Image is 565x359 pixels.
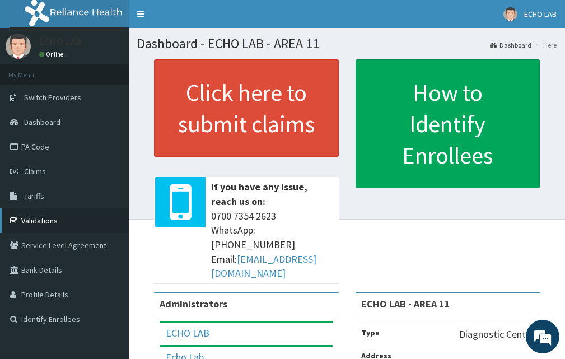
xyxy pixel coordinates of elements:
span: 0700 7354 2623 WhatsApp: [PHONE_NUMBER] Email: [211,209,333,281]
span: Switch Providers [24,92,81,102]
a: [EMAIL_ADDRESS][DOMAIN_NAME] [211,253,316,280]
a: Dashboard [490,40,531,50]
span: Dashboard [24,117,60,127]
img: d_794563401_company_1708531726252_794563401 [21,56,45,84]
img: User Image [6,34,31,59]
div: Minimize live chat window [184,6,211,32]
h1: Dashboard - ECHO LAB - AREA 11 [137,36,557,51]
span: We're online! [65,108,155,221]
a: ECHO LAB [166,327,209,339]
span: ECHO LAB [524,9,557,19]
textarea: Type your message and hit 'Enter' [6,240,213,279]
li: Here [533,40,557,50]
strong: ECHO LAB - AREA 11 [361,297,450,310]
a: Click here to submit claims [154,59,339,157]
b: If you have any issue, reach us on: [211,180,307,208]
img: User Image [503,7,517,21]
b: Type [361,328,380,338]
a: How to Identify Enrollees [356,59,540,188]
b: Administrators [160,297,227,310]
span: Tariffs [24,191,44,201]
span: Claims [24,166,46,176]
div: Chat with us now [58,63,188,77]
a: Online [39,50,66,58]
p: Diagnostic Center [459,327,534,342]
p: ECHO LAB [39,36,82,46]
